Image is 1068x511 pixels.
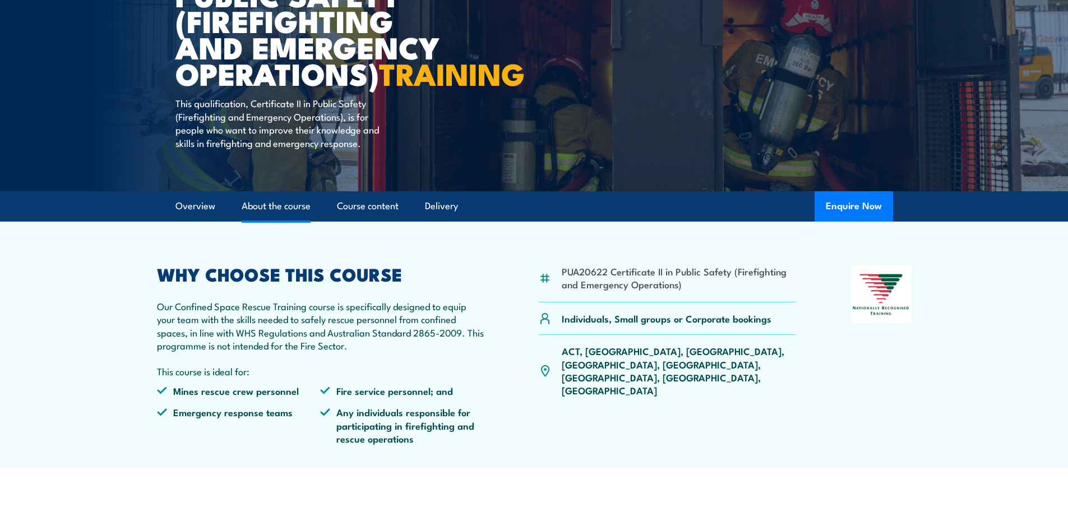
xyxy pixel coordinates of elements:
li: PUA20622 Certificate II in Public Safety (Firefighting and Emergency Operations) [562,265,797,291]
li: Any individuals responsible for participating in firefighting and rescue operations [320,406,484,445]
li: Fire service personnel; and [320,384,484,397]
p: This course is ideal for: [157,365,484,378]
p: This qualification, Certificate II in Public Safety (Firefighting and Emergency Operations), is f... [175,96,380,149]
strong: TRAINING [379,49,525,96]
p: Our Confined Space Rescue Training course is specifically designed to equip your team with the sk... [157,300,484,352]
p: ACT, [GEOGRAPHIC_DATA], [GEOGRAPHIC_DATA], [GEOGRAPHIC_DATA], [GEOGRAPHIC_DATA], [GEOGRAPHIC_DATA... [562,344,797,397]
p: Individuals, Small groups or Corporate bookings [562,312,771,325]
li: Emergency response teams [157,406,321,445]
a: Delivery [425,191,458,221]
h2: WHY CHOOSE THIS COURSE [157,266,484,282]
button: Enquire Now [815,191,893,222]
img: Nationally Recognised Training logo. [851,266,912,323]
a: Course content [337,191,399,221]
a: Overview [175,191,215,221]
li: Mines rescue crew personnel [157,384,321,397]
a: About the course [242,191,311,221]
